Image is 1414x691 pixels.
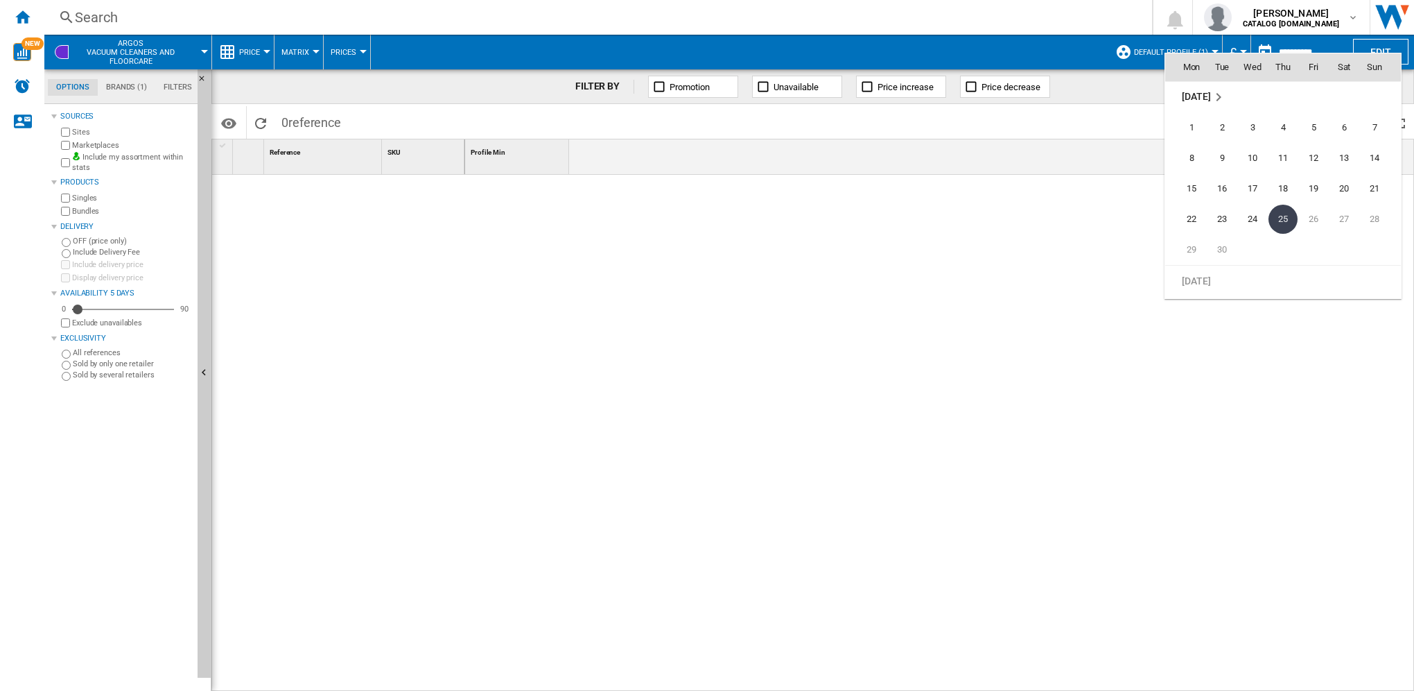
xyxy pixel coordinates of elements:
td: Friday September 12 2025 [1298,143,1329,173]
span: 16 [1208,175,1236,203]
span: [DATE] [1182,91,1210,102]
tr: Week 3 [1165,173,1401,204]
span: 1 [1178,114,1205,142]
span: 6 [1330,114,1358,142]
span: 11 [1269,144,1297,172]
th: Sat [1329,53,1359,81]
tr: Week 5 [1165,234,1401,266]
span: 24 [1239,205,1266,233]
td: Tuesday September 16 2025 [1207,173,1237,204]
span: 9 [1208,144,1236,172]
td: Saturday September 20 2025 [1329,173,1359,204]
span: 10 [1239,144,1266,172]
td: Wednesday September 3 2025 [1237,112,1268,143]
span: 23 [1208,205,1236,233]
td: Wednesday September 24 2025 [1237,204,1268,234]
td: Tuesday September 2 2025 [1207,112,1237,143]
th: Mon [1165,53,1207,81]
th: Tue [1207,53,1237,81]
span: 4 [1269,114,1297,142]
td: Monday September 15 2025 [1165,173,1207,204]
td: Sunday September 7 2025 [1359,112,1401,143]
span: 15 [1178,175,1205,203]
td: Saturday September 6 2025 [1329,112,1359,143]
span: 8 [1178,144,1205,172]
td: Sunday September 14 2025 [1359,143,1401,173]
th: Wed [1237,53,1268,81]
span: 21 [1361,175,1388,203]
span: 3 [1239,114,1266,142]
span: 19 [1300,175,1327,203]
tr: Week 1 [1165,112,1401,143]
tr: Week undefined [1165,81,1401,112]
span: 18 [1269,175,1297,203]
td: Sunday September 21 2025 [1359,173,1401,204]
td: Tuesday September 23 2025 [1207,204,1237,234]
span: 5 [1300,114,1327,142]
td: Tuesday September 30 2025 [1207,234,1237,266]
span: 14 [1361,144,1388,172]
td: Wednesday September 10 2025 [1237,143,1268,173]
td: Sunday September 28 2025 [1359,204,1401,234]
td: Friday September 26 2025 [1298,204,1329,234]
tr: Week 4 [1165,204,1401,234]
td: Thursday September 11 2025 [1268,143,1298,173]
td: Thursday September 18 2025 [1268,173,1298,204]
tr: Week 2 [1165,143,1401,173]
td: Saturday September 13 2025 [1329,143,1359,173]
td: Monday September 29 2025 [1165,234,1207,266]
span: 7 [1361,114,1388,142]
span: 22 [1178,205,1205,233]
td: Friday September 19 2025 [1298,173,1329,204]
td: Thursday September 25 2025 [1268,204,1298,234]
th: Thu [1268,53,1298,81]
span: 17 [1239,175,1266,203]
td: Tuesday September 9 2025 [1207,143,1237,173]
span: 13 [1330,144,1358,172]
span: [DATE] [1182,275,1210,286]
td: Saturday September 27 2025 [1329,204,1359,234]
md-calendar: Calendar [1165,53,1401,298]
td: Monday September 1 2025 [1165,112,1207,143]
span: 2 [1208,114,1236,142]
td: Friday September 5 2025 [1298,112,1329,143]
td: September 2025 [1165,81,1401,112]
th: Sun [1359,53,1401,81]
td: Thursday September 4 2025 [1268,112,1298,143]
span: 25 [1268,205,1298,234]
tr: Week undefined [1165,265,1401,296]
td: Wednesday September 17 2025 [1237,173,1268,204]
span: 12 [1300,144,1327,172]
td: Monday September 22 2025 [1165,204,1207,234]
th: Fri [1298,53,1329,81]
span: 20 [1330,175,1358,203]
td: Monday September 8 2025 [1165,143,1207,173]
